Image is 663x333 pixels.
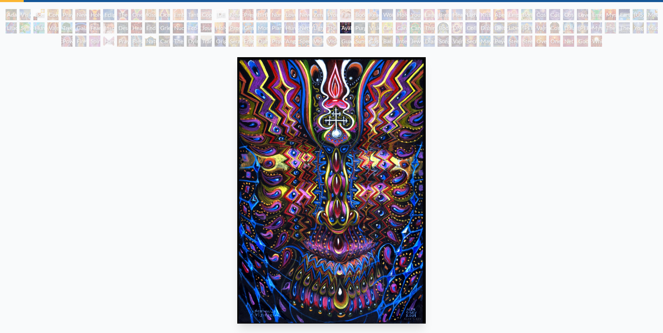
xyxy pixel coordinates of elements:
div: Purging [354,22,365,33]
div: Cosmic [DEMOGRAPHIC_DATA] [549,22,560,33]
div: Family [340,9,351,20]
div: Love is a Cosmic Force [577,9,588,20]
div: Young & Old [410,9,421,20]
div: Deities & Demons Drinking from the Milky Pool [493,22,504,33]
div: Monochord [256,22,268,33]
div: Lilacs [6,22,17,33]
div: Dying [187,36,198,47]
div: Interbeing [396,36,407,47]
div: Vajra Guru [535,22,546,33]
div: The Shulgins and their Alchemical Angels [326,22,337,33]
div: Laughing Man [424,9,435,20]
div: Sunyata [354,36,365,47]
div: Vision Tree [368,22,379,33]
div: Dissectional Art for Tool's Lateralus CD [479,22,491,33]
div: [PERSON_NAME] [521,22,532,33]
div: Vision Crystal [312,36,323,47]
div: Firewalking [75,36,86,47]
div: Yogi & the Möbius Sphere [633,22,644,33]
div: Journey of the Wounded Healer [201,22,212,33]
div: Cannabis Mudra [382,22,393,33]
div: Diamond Being [424,36,435,47]
div: Mystic Eye [591,22,602,33]
div: Zena Lotus [312,9,323,20]
div: Fear [89,22,100,33]
div: Blessing Hand [131,36,142,47]
div: Cosmic Artist [549,9,560,20]
div: [DEMOGRAPHIC_DATA] Embryo [215,9,226,20]
div: Praying [61,9,72,20]
div: Ocean of Love Bliss [159,9,170,20]
div: Planetary Prayers [270,22,282,33]
div: New Family [298,9,309,20]
div: Despair [117,22,128,33]
div: Pregnancy [242,9,254,20]
div: Human Geometry [284,22,295,33]
div: Adam & Eve [6,9,17,20]
div: Vajra Horse [47,22,59,33]
div: Song of Vajra Being [438,36,449,47]
div: Body, Mind, Spirit [33,9,45,20]
div: Tree & Person [61,22,72,33]
div: Tantra [187,9,198,20]
div: Gaia [75,22,86,33]
div: Newborn [229,9,240,20]
div: The Soul Finds It's Way [173,36,184,47]
div: Emerald Grail [591,9,602,20]
div: Visionary Origin of Language [20,9,31,20]
div: Kissing [145,9,156,20]
div: Endarkenment [145,22,156,33]
div: Holy Grail [89,9,100,20]
div: Nursing [270,9,282,20]
div: Networks [298,22,309,33]
div: Peyote Being [493,36,504,47]
div: Original Face [215,36,226,47]
div: Nuclear Crucifixion [173,22,184,33]
div: Earth Energies [619,9,630,20]
div: Reading [368,9,379,20]
div: Wonder [382,9,393,20]
div: Dalai Lama [563,22,574,33]
div: Net of Being [563,36,574,47]
div: Theologue [619,22,630,33]
div: Symbiosis: Gall Wasp & Oak Tree [20,22,31,33]
div: Copulating [201,9,212,20]
div: Cosmic Elf [368,36,379,47]
div: Bardo Being [382,36,393,47]
div: Birth [256,9,268,20]
div: Aperture [493,9,504,20]
div: Praying Hands [117,36,128,47]
div: One [549,36,560,47]
div: Kiss of the [MEDICAL_DATA] [479,9,491,20]
div: Caring [159,36,170,47]
div: Transfiguration [201,36,212,47]
div: Jewel Being [410,36,421,47]
div: Collective Vision [465,22,477,33]
div: Liberation Through Seeing [507,22,518,33]
div: Contemplation [47,9,59,20]
div: Godself [577,36,588,47]
div: DMT - The Spirit Molecule [452,22,463,33]
div: Fractal Eyes [242,36,254,47]
div: [PERSON_NAME] [577,22,588,33]
div: Spectral Lotus [298,36,309,47]
div: Vision [PERSON_NAME] [326,36,337,47]
div: Healing [452,9,463,20]
div: Ayahuasca Visitation [340,22,351,33]
div: Cosmic Creativity [535,9,546,20]
div: Humming Bird [33,22,45,33]
div: Mayan Being [479,36,491,47]
div: Steeplehead 2 [521,36,532,47]
div: Body/Mind as a Vibratory Field of Energy [438,22,449,33]
div: Eco-Atlas [187,22,198,33]
div: Seraphic Transport Docking on the Third Eye [229,36,240,47]
div: Angel Skin [284,36,295,47]
div: Holy Fire [215,22,226,33]
div: Bond [521,9,532,20]
div: Nature of Mind [145,36,156,47]
div: Holy Family [396,9,407,20]
div: Ophanic Eyelash [256,36,268,47]
div: Prostration [229,22,240,33]
div: Third Eye Tears of Joy [424,22,435,33]
div: Headache [131,22,142,33]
